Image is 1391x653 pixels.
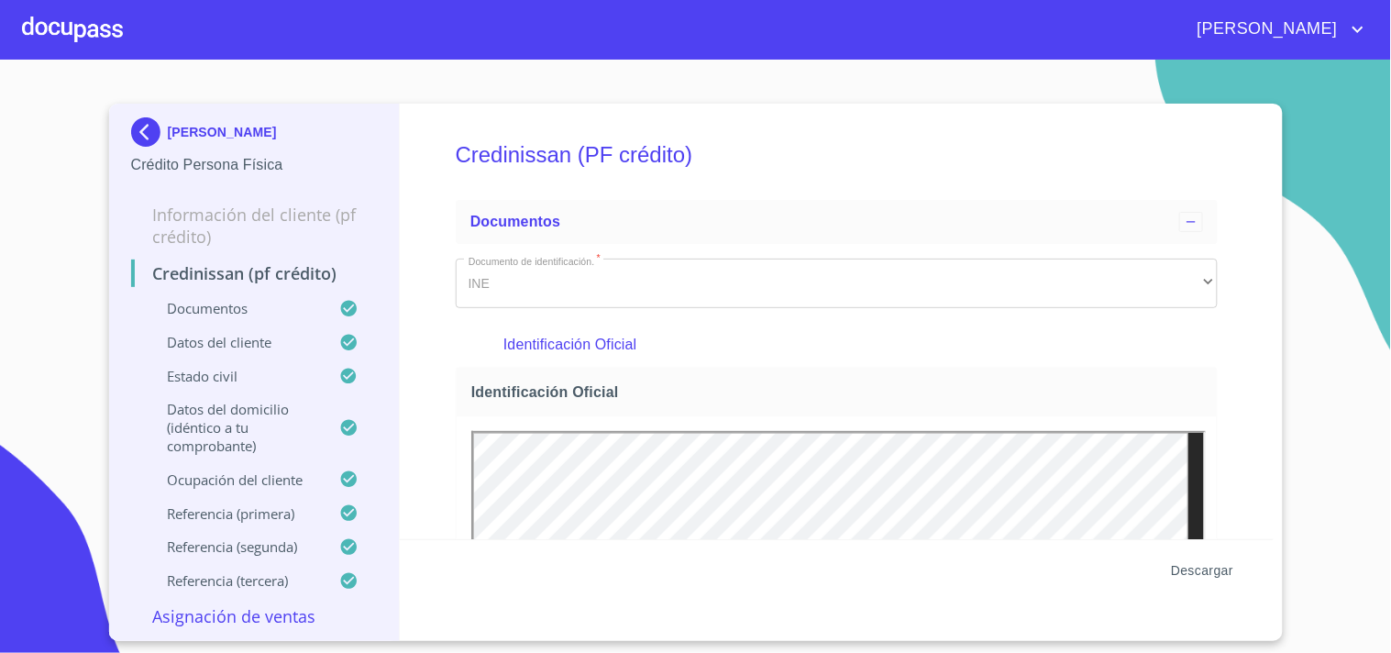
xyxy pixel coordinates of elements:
p: Crédito Persona Física [131,154,378,176]
p: [PERSON_NAME] [168,125,277,139]
h5: Credinissan (PF crédito) [456,117,1218,193]
div: Documentos [456,200,1218,244]
div: [PERSON_NAME] [131,117,378,154]
span: [PERSON_NAME] [1184,15,1347,44]
p: Asignación de Ventas [131,605,378,627]
p: Estado civil [131,367,340,385]
p: Credinissan (PF crédito) [131,262,378,284]
button: Descargar [1164,554,1241,588]
button: account of current user [1184,15,1369,44]
img: Docupass spot blue [131,117,168,147]
p: Documentos [131,299,340,317]
p: Referencia (tercera) [131,571,340,590]
p: Identificación Oficial [503,334,1169,356]
span: Descargar [1171,559,1233,582]
p: Información del cliente (PF crédito) [131,204,378,248]
p: Datos del domicilio (idéntico a tu comprobante) [131,400,340,455]
div: INE [456,259,1218,308]
p: Referencia (primera) [131,504,340,523]
span: Identificación Oficial [471,382,1209,402]
span: Documentos [470,214,560,229]
p: Referencia (segunda) [131,537,340,556]
p: Ocupación del Cliente [131,470,340,489]
p: Datos del cliente [131,333,340,351]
